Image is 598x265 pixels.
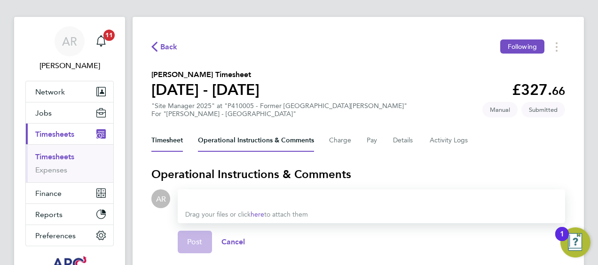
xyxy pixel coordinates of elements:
[26,183,113,203] button: Finance
[26,81,113,102] button: Network
[500,39,544,54] button: Following
[198,129,314,152] button: Operational Instructions & Comments
[212,231,255,253] button: Cancel
[26,204,113,225] button: Reports
[482,102,518,117] span: This timesheet was manually created.
[151,102,407,118] div: "Site Manager 2025" at "P410005 - Former [GEOGRAPHIC_DATA][PERSON_NAME]"
[329,129,352,152] button: Charge
[430,129,469,152] button: Activity Logs
[560,227,590,257] button: Open Resource Center, 1 new notification
[35,189,62,198] span: Finance
[367,129,378,152] button: Pay
[62,35,77,47] span: AR
[393,129,415,152] button: Details
[25,60,114,71] span: Abbie Ross
[26,124,113,144] button: Timesheets
[151,80,260,99] h1: [DATE] - [DATE]
[512,81,565,99] app-decimal: £327.
[35,109,52,117] span: Jobs
[151,69,260,80] h2: [PERSON_NAME] Timesheet
[151,110,407,118] div: For "[PERSON_NAME] - [GEOGRAPHIC_DATA]"
[548,39,565,54] button: Timesheets Menu
[35,87,65,96] span: Network
[251,210,264,218] a: here
[160,41,178,53] span: Back
[35,130,74,139] span: Timesheets
[151,129,183,152] button: Timesheet
[35,231,76,240] span: Preferences
[103,30,115,41] span: 11
[35,210,63,219] span: Reports
[92,26,110,56] a: 11
[151,189,170,208] div: Abbie Ross
[221,237,245,246] span: Cancel
[25,26,114,71] a: AR[PERSON_NAME]
[151,41,178,53] button: Back
[35,165,67,174] a: Expenses
[508,42,537,51] span: Following
[560,234,564,246] div: 1
[26,144,113,182] div: Timesheets
[35,152,74,161] a: Timesheets
[26,225,113,246] button: Preferences
[552,84,565,98] span: 66
[185,210,308,218] span: Drag your files or click to attach them
[156,194,166,204] span: AR
[151,167,565,182] h3: Operational Instructions & Comments
[26,102,113,123] button: Jobs
[521,102,565,117] span: This timesheet is Submitted.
